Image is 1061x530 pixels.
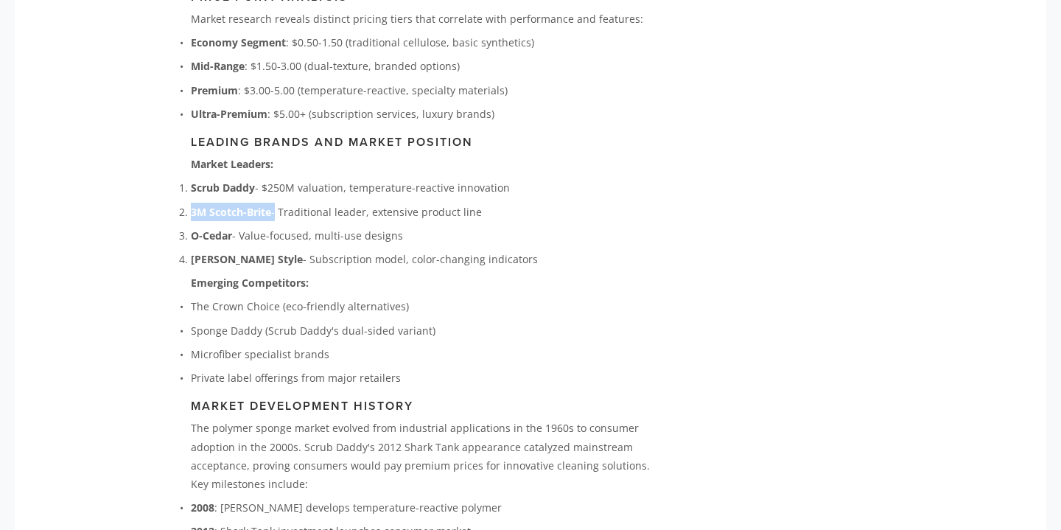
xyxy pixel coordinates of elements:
h3: Market Development History [191,399,682,413]
p: - Subscription model, color-changing indicators [191,250,682,268]
p: - Traditional leader, extensive product line [191,203,682,221]
p: : $1.50-3.00 (dual-texture, branded options) [191,57,682,75]
p: Market research reveals distinct pricing tiers that correlate with performance and features: [191,10,682,28]
p: - $250M valuation, temperature-reactive innovation [191,178,682,197]
p: Microfiber specialist brands [191,345,682,363]
strong: Premium [191,83,238,97]
strong: Economy Segment [191,35,286,49]
p: : $3.00-5.00 (temperature-reactive, specialty materials) [191,81,682,100]
strong: 3M Scotch-Brite [191,205,271,219]
p: Key milestones include: [191,475,682,493]
strong: Ultra-Premium [191,107,267,121]
p: Private label offerings from major retailers [191,369,682,387]
strong: Market Leaders: [191,157,273,171]
strong: Emerging Competitors: [191,276,309,290]
p: : [PERSON_NAME] develops temperature-reactive polymer [191,498,682,517]
h3: Leading Brands and Market Position [191,135,682,149]
strong: [PERSON_NAME] Style [191,252,303,266]
p: The Crown Choice (eco-friendly alternatives) [191,297,682,315]
p: The polymer sponge market evolved from industrial applications in the 1960s to consumer adoption ... [191,419,682,475]
p: : $5.00+ (subscription services, luxury brands) [191,105,682,123]
strong: Mid-Range [191,59,245,73]
strong: Scrub Daddy [191,181,255,195]
p: - Value-focused, multi-use designs [191,226,682,245]
strong: O-Cedar [191,229,232,243]
p: : $0.50-1.50 (traditional cellulose, basic synthetics) [191,33,682,52]
p: Sponge Daddy (Scrub Daddy's dual-sided variant) [191,321,682,340]
strong: 2008 [191,501,214,515]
